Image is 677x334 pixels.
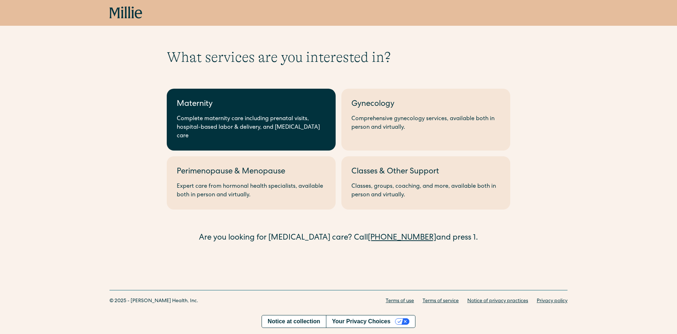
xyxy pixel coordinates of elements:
[351,166,500,178] div: Classes & Other Support
[351,115,500,132] div: Comprehensive gynecology services, available both in person and virtually.
[341,89,510,151] a: GynecologyComprehensive gynecology services, available both in person and virtually.
[109,298,198,305] div: © 2025 - [PERSON_NAME] Health, Inc.
[262,315,326,328] a: Notice at collection
[177,166,326,178] div: Perimenopause & Menopause
[167,89,336,151] a: MaternityComplete maternity care including prenatal visits, hospital-based labor & delivery, and ...
[467,298,528,305] a: Notice of privacy practices
[177,182,326,200] div: Expert care from hormonal health specialists, available both in person and virtually.
[537,298,568,305] a: Privacy policy
[167,232,510,244] div: Are you looking for [MEDICAL_DATA] care? Call and press 1.
[167,49,510,66] h1: What services are you interested in?
[386,298,414,305] a: Terms of use
[341,156,510,210] a: Classes & Other SupportClasses, groups, coaching, and more, available both in person and virtually.
[423,298,459,305] a: Terms of service
[351,99,500,110] div: Gynecology
[177,99,326,110] div: Maternity
[368,234,436,242] a: [PHONE_NUMBER]
[351,182,500,200] div: Classes, groups, coaching, and more, available both in person and virtually.
[177,115,326,141] div: Complete maternity care including prenatal visits, hospital-based labor & delivery, and [MEDICAL_...
[326,315,415,328] button: Your Privacy Choices
[167,156,336,210] a: Perimenopause & MenopauseExpert care from hormonal health specialists, available both in person a...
